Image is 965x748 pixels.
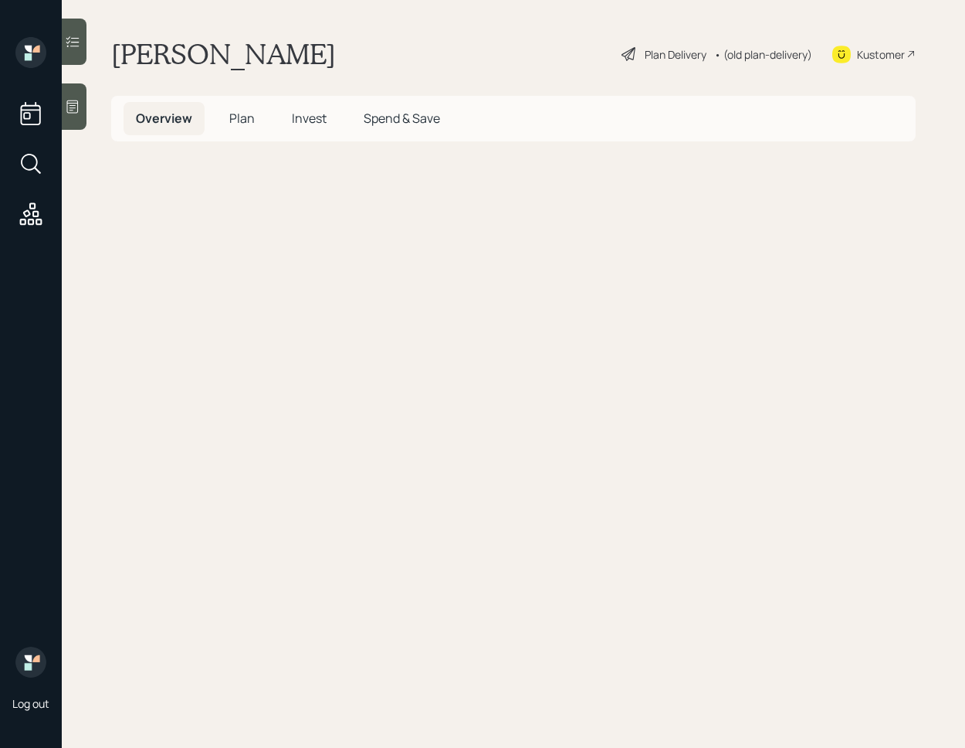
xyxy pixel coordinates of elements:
[15,647,46,678] img: retirable_logo.png
[292,110,327,127] span: Invest
[364,110,440,127] span: Spend & Save
[136,110,192,127] span: Overview
[111,37,336,71] h1: [PERSON_NAME]
[12,696,49,711] div: Log out
[714,46,812,63] div: • (old plan-delivery)
[645,46,706,63] div: Plan Delivery
[857,46,905,63] div: Kustomer
[229,110,255,127] span: Plan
